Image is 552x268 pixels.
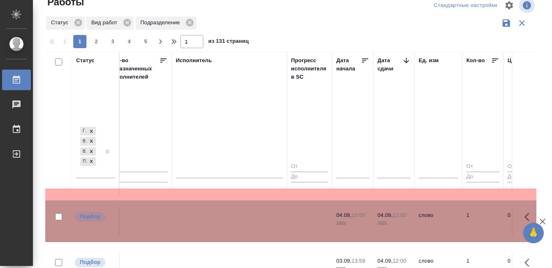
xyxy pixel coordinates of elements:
[377,258,393,264] p: 04.09,
[79,136,97,147] div: Готов к работе, В работе, В ожидании, Подбор
[80,127,87,135] div: Готов к работе
[393,258,406,264] p: 12:00
[352,258,365,264] p: 13:59
[110,172,168,182] input: До
[508,162,540,172] input: От
[106,37,119,46] span: 3
[79,156,97,167] div: Готов к работе, В работе, В ожидании, Подбор
[80,147,87,156] div: В ожидании
[291,172,328,182] input: До
[208,36,249,48] span: из 131 страниц
[80,212,100,221] p: Подбор
[123,35,136,48] button: 4
[336,219,369,228] p: 2025
[466,172,499,182] input: До
[352,212,365,218] p: 10:00
[508,172,540,182] input: До
[110,56,159,81] div: Кол-во неназначенных исполнителей
[123,37,136,46] span: 4
[526,224,540,242] span: 🙏
[79,126,97,136] div: Готов к работе, В работе, В ожидании, Подбор
[466,56,485,65] div: Кол-во
[336,212,352,218] p: 04.09,
[336,258,352,264] p: 03.09,
[91,19,120,27] p: Вид работ
[377,219,410,228] p: 2025
[508,56,521,65] div: Цена
[80,258,100,266] p: Подбор
[139,35,152,48] button: 5
[76,56,95,65] div: Статус
[291,56,328,81] div: Прогресс исполнителя в SC
[90,35,103,48] button: 2
[51,19,71,27] p: Статус
[110,162,168,172] input: От
[90,37,103,46] span: 2
[74,211,115,222] div: Можно подбирать исполнителей
[498,15,514,31] button: Сохранить фильтры
[176,56,212,65] div: Исполнитель
[140,19,183,27] p: Подразделение
[514,15,530,31] button: Сбросить фильтры
[503,207,545,236] td: 0
[377,212,393,218] p: 04.09,
[74,257,115,268] div: Можно подбирать исполнителей
[106,35,119,48] button: 3
[135,16,196,30] div: Подразделение
[466,162,499,172] input: От
[377,56,402,73] div: Дата сдачи
[336,56,361,73] div: Дата начала
[415,207,462,236] td: слово
[419,56,439,65] div: Ед. изм
[462,207,503,236] td: 1
[291,162,328,172] input: От
[523,223,544,243] button: 🙏
[393,212,406,218] p: 12:00
[139,37,152,46] span: 5
[46,16,85,30] div: Статус
[80,137,87,146] div: В работе
[86,16,134,30] div: Вид работ
[106,207,172,236] td: 0
[519,207,539,227] button: Здесь прячутся важные кнопки
[80,157,87,166] div: Подбор
[79,147,97,157] div: Готов к работе, В работе, В ожидании, Подбор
